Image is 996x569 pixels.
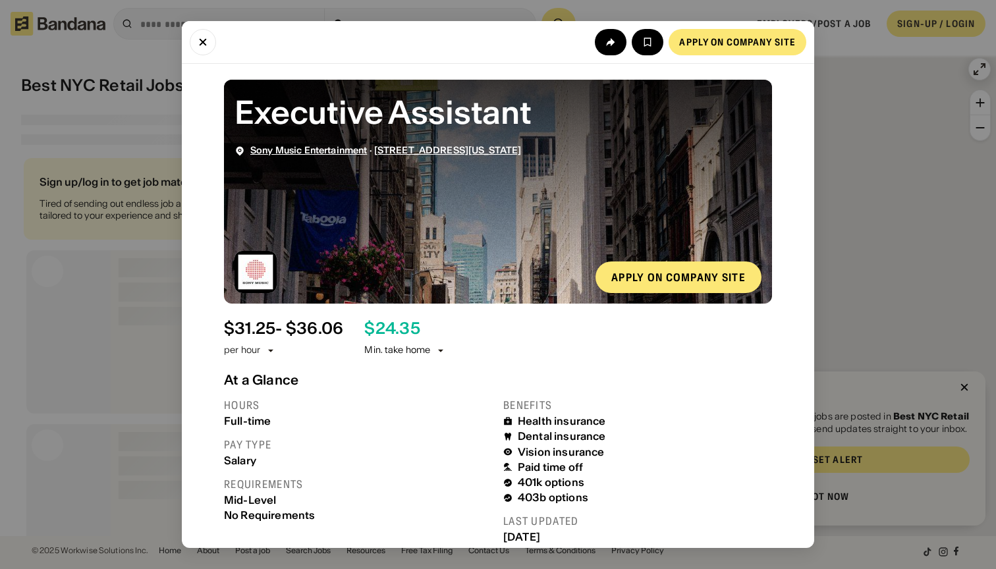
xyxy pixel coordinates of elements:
div: $ 24.35 [364,319,420,339]
div: Vision insurance [518,446,605,458]
div: $ 31.25 - $36.06 [224,319,343,339]
div: 403b options [518,491,588,504]
div: · [250,145,521,156]
div: Mid-Level [224,494,493,506]
div: 401k options [518,476,584,489]
div: Benefits [503,398,772,412]
div: Executive Assistant [235,90,761,134]
img: Sony Music Entertainment logo [235,251,277,293]
div: Salary [224,454,493,467]
div: Hours [224,398,493,412]
div: Paid time off [518,461,583,474]
button: Close [190,29,216,55]
div: Pay type [224,438,493,452]
span: [STREET_ADDRESS][US_STATE] [374,144,522,156]
div: No Requirements [224,509,493,522]
div: per hour [224,344,260,357]
div: At a Glance [224,372,772,388]
div: Health insurance [518,415,606,427]
div: Requirements [224,477,493,491]
div: Apply on company site [679,38,796,47]
span: Sony Music Entertainment [250,144,367,156]
div: Full-time [224,415,493,427]
div: Dental insurance [518,430,606,443]
div: Apply on company site [611,272,746,283]
div: Min. take home [364,344,446,357]
div: Last updated [503,514,772,528]
div: [DATE] [503,531,772,543]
